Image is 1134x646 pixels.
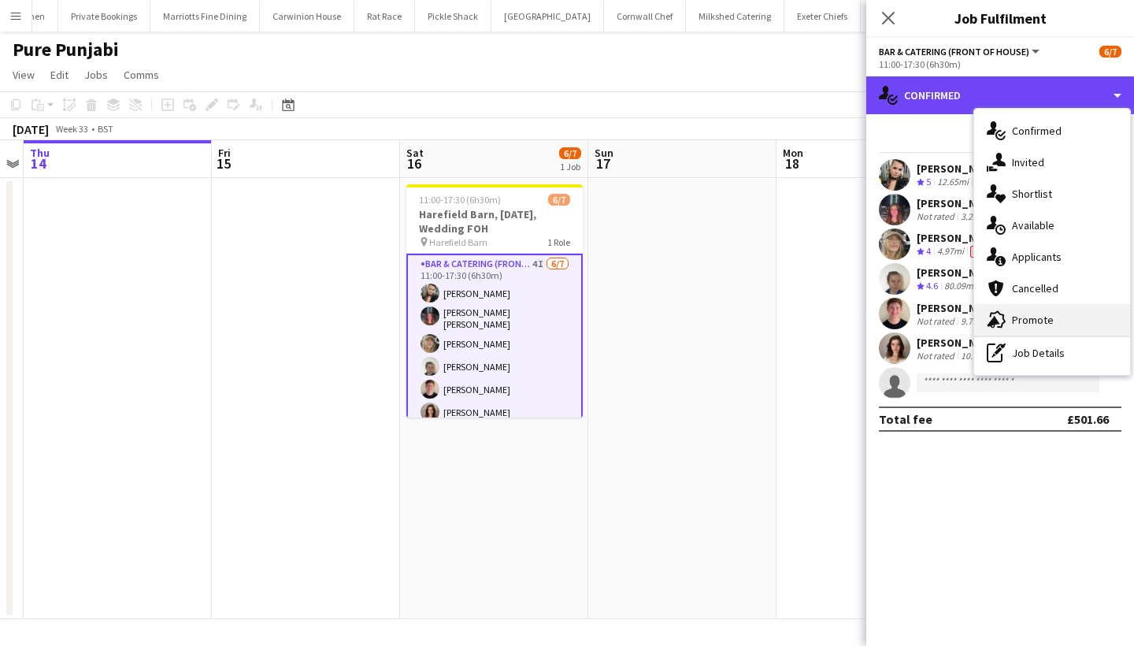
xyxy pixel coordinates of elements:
[974,147,1130,178] div: Invited
[784,1,861,32] button: Exeter Chiefs
[879,411,932,427] div: Total fee
[974,178,1130,210] div: Shortlist
[1067,411,1109,427] div: £501.66
[686,1,784,32] button: Milkshed Catering
[917,315,958,327] div: Not rated
[974,273,1130,304] div: Cancelled
[98,123,113,135] div: BST
[780,154,803,173] span: 18
[216,154,231,173] span: 15
[117,65,165,85] a: Comms
[917,350,958,362] div: Not rated
[124,68,159,82] span: Comms
[13,121,49,137] div: [DATE]
[406,207,583,236] h3: Harefield Barn, [DATE], Wedding FOH
[13,38,119,61] h1: Pure Punjabi
[58,1,150,32] button: Private Bookings
[548,194,570,206] span: 6/7
[354,1,415,32] button: Rat Race
[406,146,424,160] span: Sat
[406,184,583,418] app-job-card: 11:00-17:30 (6h30m)6/7Harefield Barn, [DATE], Wedding FOH Harefield Barn1 RoleBar & Catering (Fro...
[941,280,979,293] div: 80.09mi
[958,350,995,362] div: 10.83mi
[415,1,491,32] button: Pickle Shack
[879,46,1029,58] span: Bar & Catering (Front of House)
[972,176,999,189] div: Crew has different fees then in role
[218,146,231,160] span: Fri
[595,146,613,160] span: Sun
[150,1,260,32] button: Marriotts Fine Dining
[917,210,958,223] div: Not rated
[958,210,991,223] div: 3.25mi
[592,154,613,173] span: 17
[967,245,994,258] div: Crew has different fees then in role
[866,76,1134,114] div: Confirmed
[974,304,1130,336] div: Promote
[974,337,1130,369] div: Job Details
[917,161,1000,176] div: [PERSON_NAME]
[934,245,967,258] div: 4.97mi
[917,231,1000,245] div: [PERSON_NAME]
[30,146,50,160] span: Thu
[78,65,114,85] a: Jobs
[13,68,35,82] span: View
[783,146,803,160] span: Mon
[926,245,931,257] span: 4
[44,65,75,85] a: Edit
[419,194,501,206] span: 11:00-17:30 (6h30m)
[970,246,991,258] span: Fee
[917,196,1086,210] div: [PERSON_NAME] [PERSON_NAME]
[28,154,50,173] span: 14
[404,154,424,173] span: 16
[958,315,991,327] div: 9.73mi
[917,301,1000,315] div: [PERSON_NAME]
[926,280,938,291] span: 4.6
[260,1,354,32] button: Carwinion House
[974,210,1130,241] div: Available
[1099,46,1121,58] span: 6/7
[560,161,580,173] div: 1 Job
[917,336,1000,350] div: [PERSON_NAME]
[926,176,931,187] span: 5
[974,241,1130,273] div: Applicants
[917,265,1006,280] div: [PERSON_NAME]
[429,236,487,248] span: Harefield Barn
[52,123,91,135] span: Week 33
[866,8,1134,28] h3: Job Fulfilment
[406,254,583,452] app-card-role: Bar & Catering (Front of House)4I6/711:00-17:30 (6h30m)[PERSON_NAME][PERSON_NAME] [PERSON_NAME][P...
[547,236,570,248] span: 1 Role
[934,176,972,189] div: 12.65mi
[50,68,69,82] span: Edit
[559,147,581,159] span: 6/7
[974,115,1130,147] div: Confirmed
[84,68,108,82] span: Jobs
[491,1,604,32] button: [GEOGRAPHIC_DATA]
[861,1,910,32] button: Pikkle
[879,46,1042,58] button: Bar & Catering (Front of House)
[604,1,686,32] button: Cornwall Chef
[6,65,41,85] a: View
[879,58,1121,70] div: 11:00-17:30 (6h30m)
